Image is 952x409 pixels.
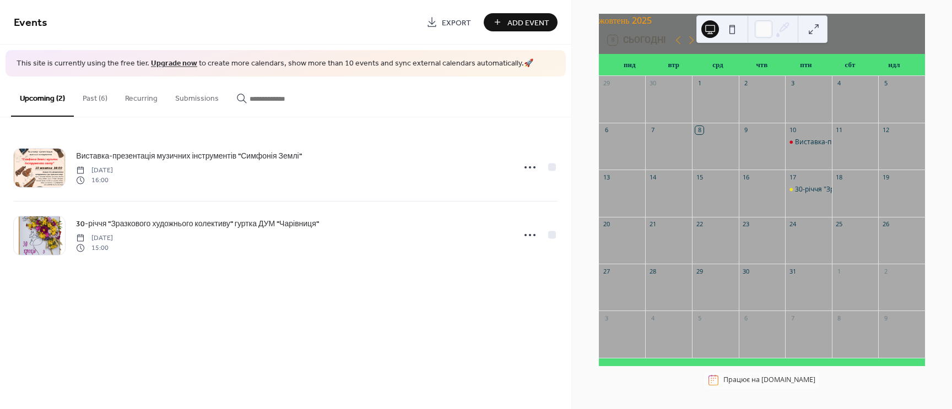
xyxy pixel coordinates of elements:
div: 9 [881,314,890,322]
div: 9 [742,126,750,134]
div: пнд [608,54,652,76]
div: 27 [602,267,610,275]
div: 29 [695,267,704,275]
button: Add Event [484,13,558,31]
div: 8 [835,314,843,322]
div: 12 [881,126,890,134]
span: Export [442,17,471,29]
div: Працює на [723,375,815,385]
div: 30 [742,267,750,275]
div: 29 [602,79,610,88]
div: 20 [602,220,610,228]
span: This site is currently using the free tier. to create more calendars, show more than 10 events an... [17,58,533,69]
div: 25 [835,220,843,228]
div: Виставка-презентація музичних інструментів "Симфонія Землі" [785,138,832,147]
span: [DATE] [76,165,113,175]
div: чтв [740,54,784,76]
div: 15 [695,173,704,181]
div: 16 [742,173,750,181]
div: жовтень 2025 [599,14,925,27]
div: 4 [648,314,657,322]
div: 21 [648,220,657,228]
div: 4 [835,79,843,88]
div: 19 [881,173,890,181]
a: 30-річчя "Зразкового художнього колективу" гуртка ДУМ "Чарівниця" [76,217,318,230]
div: 11 [835,126,843,134]
div: 18 [835,173,843,181]
a: Upgrade now [151,56,197,71]
div: 3 [602,314,610,322]
span: 16:00 [76,176,113,186]
span: 15:00 [76,243,113,253]
div: 2 [742,79,750,88]
div: 6 [742,314,750,322]
div: 17 [788,173,797,181]
div: птн [784,54,828,76]
div: сбт [828,54,872,76]
div: 7 [788,314,797,322]
div: 13 [602,173,610,181]
div: 2 [881,267,890,275]
div: 22 [695,220,704,228]
button: Recurring [116,77,166,116]
div: 26 [881,220,890,228]
span: Виставка-презентація музичних інструментів "Симфонія Землі" [76,150,301,162]
span: Events [14,12,47,34]
div: 24 [788,220,797,228]
button: Submissions [166,77,228,116]
div: срд [696,54,740,76]
a: Виставка-презентація музичних інструментів "Симфонія Землі" [76,150,301,162]
div: 7 [648,126,657,134]
div: 5 [695,314,704,322]
a: Export [418,13,479,31]
div: 28 [648,267,657,275]
div: 14 [648,173,657,181]
div: 30-річчя "Зразкового художнього колективу" гуртка ДУМ "Чарівниця" [785,185,832,194]
div: 1 [835,267,843,275]
div: втр [652,54,696,76]
div: 31 [788,267,797,275]
div: 10 [788,126,797,134]
span: Add Event [507,17,549,29]
div: ндл [872,54,916,76]
div: 23 [742,220,750,228]
div: 3 [788,79,797,88]
div: 5 [881,79,890,88]
div: 6 [602,126,610,134]
span: [DATE] [76,233,113,243]
div: 1 [695,79,704,88]
button: Upcoming (2) [11,77,74,117]
a: [DOMAIN_NAME] [761,375,815,385]
button: Past (6) [74,77,116,116]
div: 8 [695,126,704,134]
div: 30 [648,79,657,88]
